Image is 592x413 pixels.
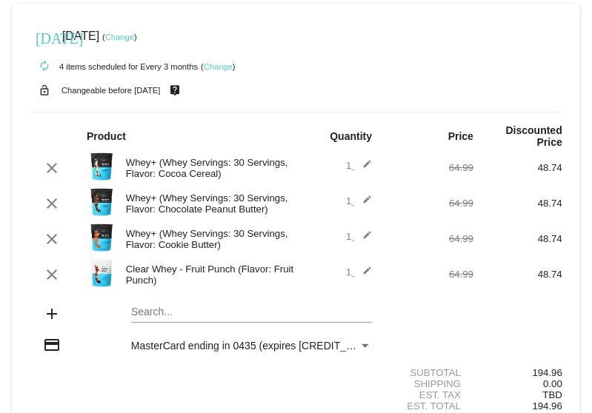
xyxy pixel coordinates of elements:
[354,266,372,283] mat-icon: edit
[43,266,61,283] mat-icon: clear
[131,306,372,318] input: Search...
[119,263,296,286] div: Clear Whey - Fruit Punch (Flavor: Fruit Punch)
[346,160,372,171] span: 1
[448,130,473,142] strong: Price
[385,198,473,209] div: 64.99
[473,233,562,244] div: 48.74
[131,340,414,352] span: MasterCard ending in 0435 (expires [CREDIT_CARD_DATA])
[354,159,372,177] mat-icon: edit
[43,195,61,212] mat-icon: clear
[43,305,61,323] mat-icon: add
[43,336,61,354] mat-icon: credit_card
[385,400,473,412] div: Est. Total
[61,86,161,95] small: Changeable before [DATE]
[36,81,53,100] mat-icon: lock_open
[87,223,116,252] img: Image-1-Carousel-Whey-2lb-Cookie-Butter-1000x1000-2.png
[473,367,562,378] div: 194.96
[30,62,198,71] small: 4 items scheduled for Every 3 months
[543,378,562,389] span: 0.00
[473,198,562,209] div: 48.74
[354,195,372,212] mat-icon: edit
[354,230,372,248] mat-icon: edit
[385,269,473,280] div: 64.99
[385,389,473,400] div: Est. Tax
[119,157,296,179] div: Whey+ (Whey Servings: 30 Servings, Flavor: Cocoa Cereal)
[119,192,296,215] div: Whey+ (Whey Servings: 30 Servings, Flavor: Chocolate Peanut Butter)
[385,162,473,173] div: 64.99
[87,187,116,217] img: Image-1-Carousel-Whey-2lb-CPB-1000x1000-NEWEST.png
[119,228,296,250] div: Whey+ (Whey Servings: 30 Servings, Flavor: Cookie Butter)
[346,195,372,206] span: 1
[330,130,372,142] strong: Quantity
[43,230,61,248] mat-icon: clear
[166,81,184,100] mat-icon: live_help
[385,367,473,378] div: Subtotal
[201,62,236,71] small: ( )
[473,162,562,173] div: 48.74
[36,28,53,46] mat-icon: [DATE]
[533,400,562,412] span: 194.96
[385,378,473,389] div: Shipping
[204,62,233,71] a: Change
[506,124,562,148] strong: Discounted Price
[346,231,372,242] span: 1
[105,33,134,41] a: Change
[87,152,116,181] img: Image-1-Carousel-Whey-2lb-Cocoa-Cereal-no-badge-Transp.png
[473,269,562,280] div: 48.74
[385,233,473,244] div: 64.99
[102,33,137,41] small: ( )
[36,58,53,75] mat-icon: autorenew
[131,340,372,352] mat-select: Payment Method
[87,130,126,142] strong: Product
[346,266,372,278] span: 1
[43,159,61,177] mat-icon: clear
[87,258,116,288] img: Image-1-Carousel-Clear-Whey-Fruit-Punch.png
[543,389,562,400] span: TBD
